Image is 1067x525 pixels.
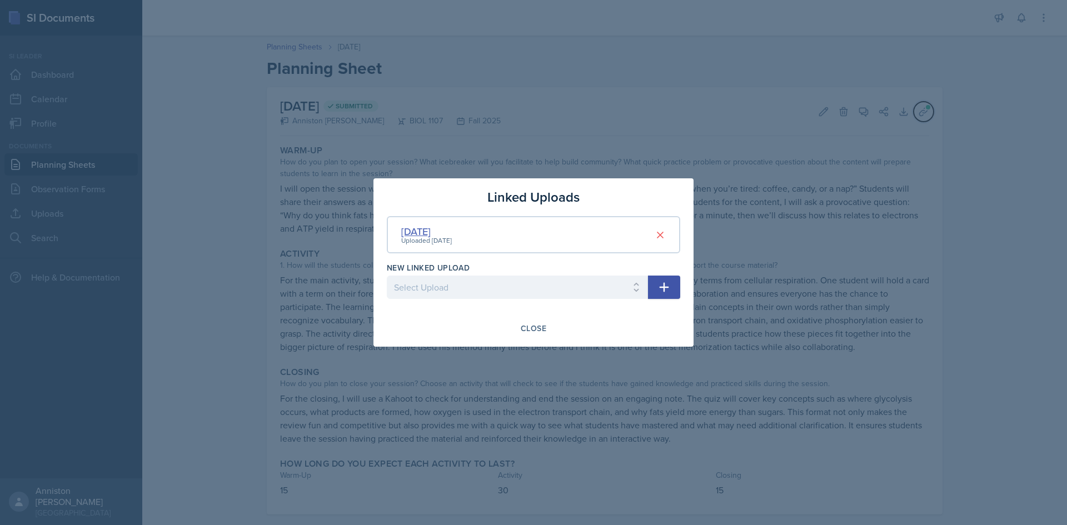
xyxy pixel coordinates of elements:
[487,187,580,207] h3: Linked Uploads
[401,224,452,239] div: [DATE]
[401,236,452,246] div: Uploaded [DATE]
[513,319,554,338] button: Close
[521,324,546,333] div: Close
[387,262,470,273] label: New Linked Upload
